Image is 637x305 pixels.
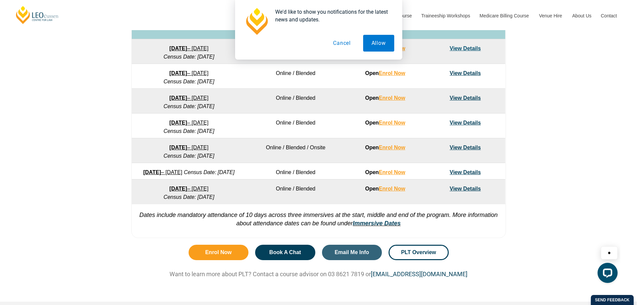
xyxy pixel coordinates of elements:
[389,245,449,260] a: PLT Overview
[189,245,249,260] a: Enrol Now
[379,186,405,192] a: Enrol Now
[205,250,232,255] span: Enrol Now
[322,245,382,260] a: Email Me Info
[128,270,509,278] p: Want to learn more about PLT? Contact a course advisor on 03 8621 7819 or
[255,245,315,260] a: Book A Chat
[269,250,301,255] span: Book A Chat
[365,95,405,101] strong: Open
[450,95,481,101] a: View Details
[246,163,345,179] td: Online / Blended
[335,250,369,255] span: Email Me Info
[325,35,359,52] button: Cancel
[379,95,405,101] a: Enrol Now
[170,186,187,192] strong: [DATE]
[353,220,401,227] a: Immersive Dates
[379,145,405,150] a: Enrol Now
[379,70,405,76] a: Enrol Now
[246,138,345,163] td: Online / Blended / Onsite
[450,70,481,76] a: View Details
[164,128,214,134] em: Census Date: [DATE]
[184,169,235,175] em: Census Date: [DATE]
[450,120,481,126] a: View Details
[371,271,467,278] a: [EMAIL_ADDRESS][DOMAIN_NAME]
[170,186,209,192] a: [DATE]– [DATE]
[450,169,481,175] a: View Details
[139,212,498,227] em: Dates include mandatory attendance of 10 days across three immersives at the start, middle and en...
[164,79,214,84] em: Census Date: [DATE]
[170,70,209,76] a: [DATE]– [DATE]
[527,234,620,288] iframe: LiveChat chat widget
[246,89,345,113] td: Online / Blended
[401,250,436,255] span: PLT Overview
[164,103,214,109] em: Census Date: [DATE]
[170,120,209,126] a: [DATE]– [DATE]
[379,120,405,126] a: Enrol Now
[365,120,405,126] strong: Open
[164,194,214,200] em: Census Date: [DATE]
[143,169,161,175] strong: [DATE]
[246,113,345,138] td: Online / Blended
[164,153,214,159] em: Census Date: [DATE]
[365,186,405,192] strong: Open
[379,169,405,175] a: Enrol Now
[170,145,187,150] strong: [DATE]
[246,64,345,89] td: Online / Blended
[270,8,394,23] div: We'd like to show you notifications for the latest news and updates.
[450,186,481,192] a: View Details
[365,145,405,150] strong: Open
[170,95,209,101] a: [DATE]– [DATE]
[143,169,182,175] a: [DATE]– [DATE]
[365,70,405,76] strong: Open
[243,8,270,35] img: notification icon
[170,70,187,76] strong: [DATE]
[246,179,345,204] td: Online / Blended
[170,95,187,101] strong: [DATE]
[365,169,405,175] strong: Open
[170,145,209,150] a: [DATE]– [DATE]
[450,145,481,150] a: View Details
[170,120,187,126] strong: [DATE]
[363,35,394,52] button: Allow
